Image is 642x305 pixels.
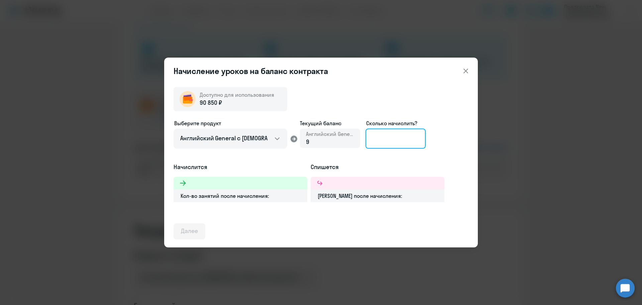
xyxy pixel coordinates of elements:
[306,138,309,146] span: 9
[200,98,222,107] span: 90 850 ₽
[181,227,198,235] div: Далее
[311,163,444,171] h5: Спишется
[300,119,360,127] span: Текущий баланс
[174,120,221,127] span: Выберите продукт
[164,66,478,76] header: Начисление уроков на баланс контракта
[174,163,307,171] h5: Начислится
[174,223,205,239] button: Далее
[306,130,354,138] span: Английский General
[311,189,444,202] div: [PERSON_NAME] после начисления:
[200,91,274,98] span: Доступно для использования
[366,120,417,127] span: Сколько начислить?
[174,189,307,202] div: Кол-во занятий после начисления:
[180,91,196,107] img: wallet-circle.png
